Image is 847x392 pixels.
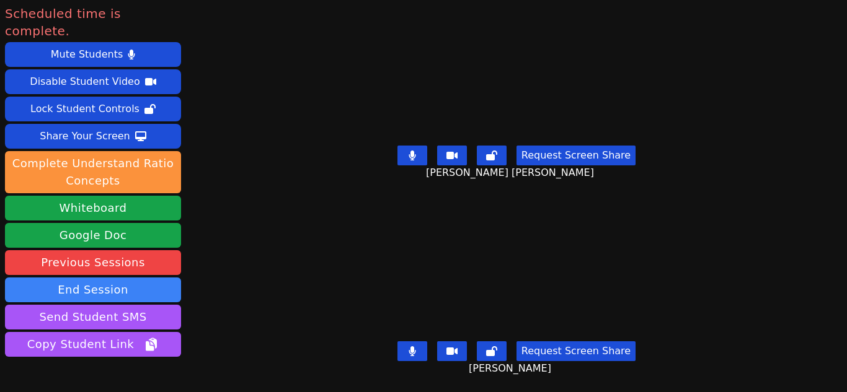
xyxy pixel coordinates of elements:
[30,99,140,119] div: Lock Student Controls
[5,223,181,248] a: Google Doc
[30,72,140,92] div: Disable Student Video
[517,146,636,165] button: Request Screen Share
[517,341,636,361] button: Request Screen Share
[5,42,181,67] button: Mute Students
[5,69,181,94] button: Disable Student Video
[5,250,181,275] a: Previous Sessions
[469,361,554,376] span: [PERSON_NAME]
[426,165,597,180] span: [PERSON_NAME] [PERSON_NAME]
[5,332,181,357] button: Copy Student Link
[5,305,181,329] button: Send Student SMS
[5,196,181,220] button: Whiteboard
[40,126,130,146] div: Share Your Screen
[27,336,159,353] span: Copy Student Link
[5,151,181,193] button: Complete Understand Ratio Concepts
[51,45,123,64] div: Mute Students
[5,97,181,121] button: Lock Student Controls
[5,277,181,302] button: End Session
[5,124,181,149] button: Share Your Screen
[5,5,181,40] span: Scheduled time is complete.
